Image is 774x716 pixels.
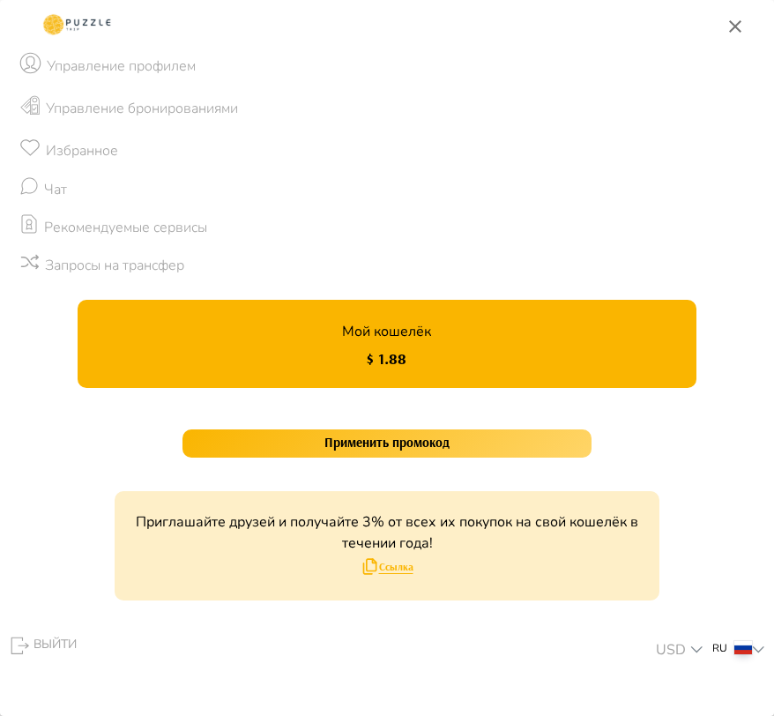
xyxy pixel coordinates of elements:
button: Применить промокод [182,429,592,458]
p: Мой кошелёк [342,321,431,342]
p: Запросы на трансфер [45,255,184,276]
div: USD [651,639,712,665]
p: Управление профилем [47,56,196,77]
p: Управление бронированиями [46,98,238,119]
p: Избранное [46,140,118,161]
p: Чат [44,179,67,200]
p: Рекомендуемые сервисы [44,217,207,238]
p: Приглашайте друзей и получайте 3% от всех их покупок на свой кошелёк в течении года! [136,511,639,554]
img: lang [734,641,752,654]
button: Ссылка [316,554,458,580]
h1: $ 1.88 [367,349,406,368]
p: RU [712,640,727,656]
